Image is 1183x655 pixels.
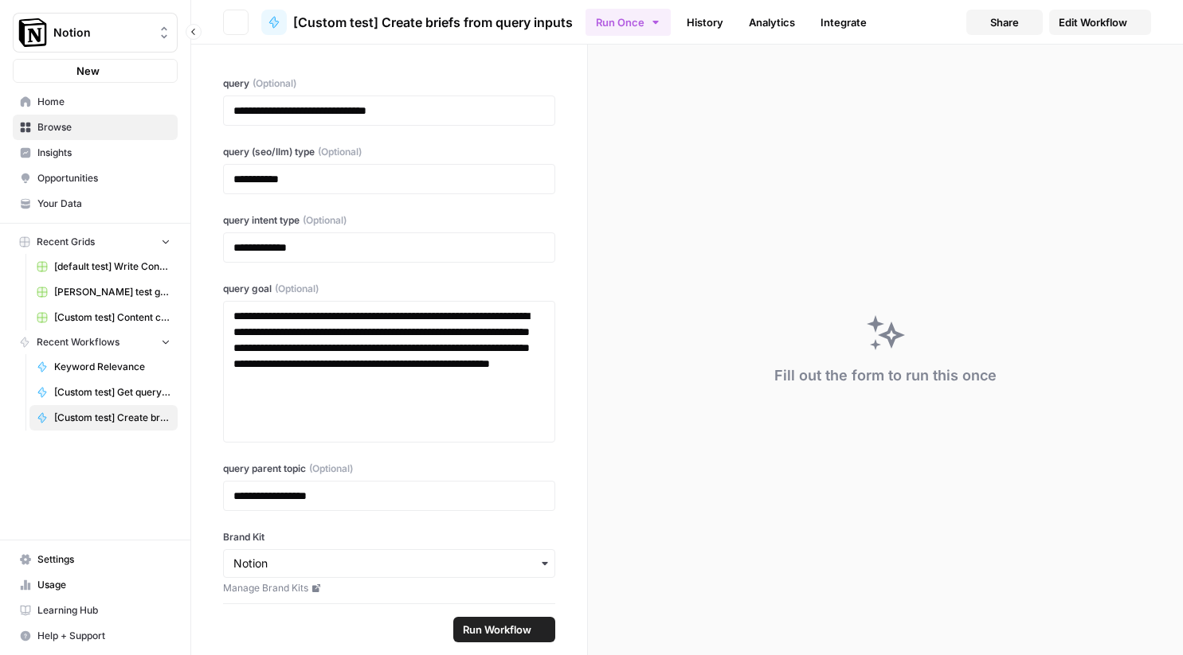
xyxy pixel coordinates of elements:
[37,335,119,349] span: Recent Workflows
[309,462,353,476] span: (Optional)
[29,354,178,380] a: Keyword Relevance
[54,310,170,325] span: [Custom test] Content creation flow
[739,10,805,35] a: Analytics
[774,365,997,387] div: Fill out the form to run this once
[53,25,150,41] span: Notion
[13,140,178,166] a: Insights
[37,120,170,135] span: Browse
[37,171,170,185] span: Opportunities
[13,115,178,140] a: Browse
[223,282,555,296] label: query goal
[303,213,347,228] span: (Optional)
[13,13,178,53] button: Workspace: Notion
[13,598,178,623] a: Learning Hub
[990,14,1019,30] span: Share
[29,305,178,330] a: [Custom test] Content creation flow
[13,59,178,83] button: New
[54,411,170,425] span: [Custom test] Create briefs from query inputs
[37,197,170,211] span: Your Data
[13,572,178,598] a: Usage
[37,95,170,109] span: Home
[54,385,170,400] span: [Custom test] Get query fanout from topic
[318,145,362,159] span: (Optional)
[13,191,178,216] a: Your Data
[586,9,671,36] button: Run Once
[223,530,555,544] label: Brand Kit
[29,279,178,305] a: [PERSON_NAME] test grid
[223,145,555,159] label: query (seo/llm) type
[13,89,178,115] a: Home
[223,462,555,476] label: query parent topic
[54,360,170,374] span: Keyword Relevance
[13,166,178,191] a: Opportunities
[13,330,178,354] button: Recent Workflows
[37,235,95,249] span: Recent Grids
[37,146,170,160] span: Insights
[677,10,733,35] a: History
[54,259,170,274] span: [default test] Write Content Briefs
[223,581,555,595] a: Manage Brand Kits
[223,213,555,228] label: query intent type
[13,547,178,572] a: Settings
[13,230,178,254] button: Recent Grids
[233,556,545,571] input: Notion
[29,405,178,431] a: [Custom test] Create briefs from query inputs
[37,578,170,592] span: Usage
[29,254,178,279] a: [default test] Write Content Briefs
[1059,14,1127,30] span: Edit Workflow
[966,10,1043,35] button: Share
[37,552,170,567] span: Settings
[29,380,178,405] a: [Custom test] Get query fanout from topic
[453,617,555,642] button: Run Workflow
[293,13,573,32] span: [Custom test] Create briefs from query inputs
[37,603,170,618] span: Learning Hub
[223,76,555,91] label: query
[13,623,178,649] button: Help + Support
[253,76,296,91] span: (Optional)
[261,10,573,35] a: [Custom test] Create briefs from query inputs
[18,18,47,47] img: Notion Logo
[54,285,170,299] span: [PERSON_NAME] test grid
[275,282,319,296] span: (Optional)
[1049,10,1151,35] a: Edit Workflow
[463,622,531,637] span: Run Workflow
[76,63,100,79] span: New
[37,629,170,643] span: Help + Support
[811,10,876,35] a: Integrate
